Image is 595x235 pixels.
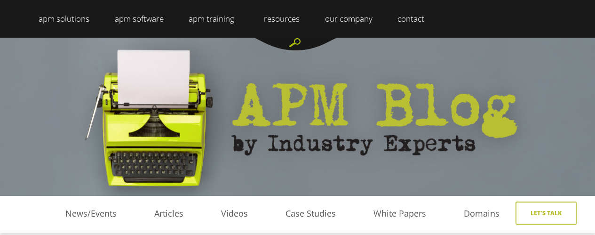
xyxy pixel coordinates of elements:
[267,207,355,221] a: Case Studies
[355,207,445,221] a: White Papers
[516,202,577,225] a: Let's Talk
[47,207,135,221] a: News/Events
[445,207,518,221] a: Domains
[135,207,202,221] a: Articles
[202,207,267,221] a: Videos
